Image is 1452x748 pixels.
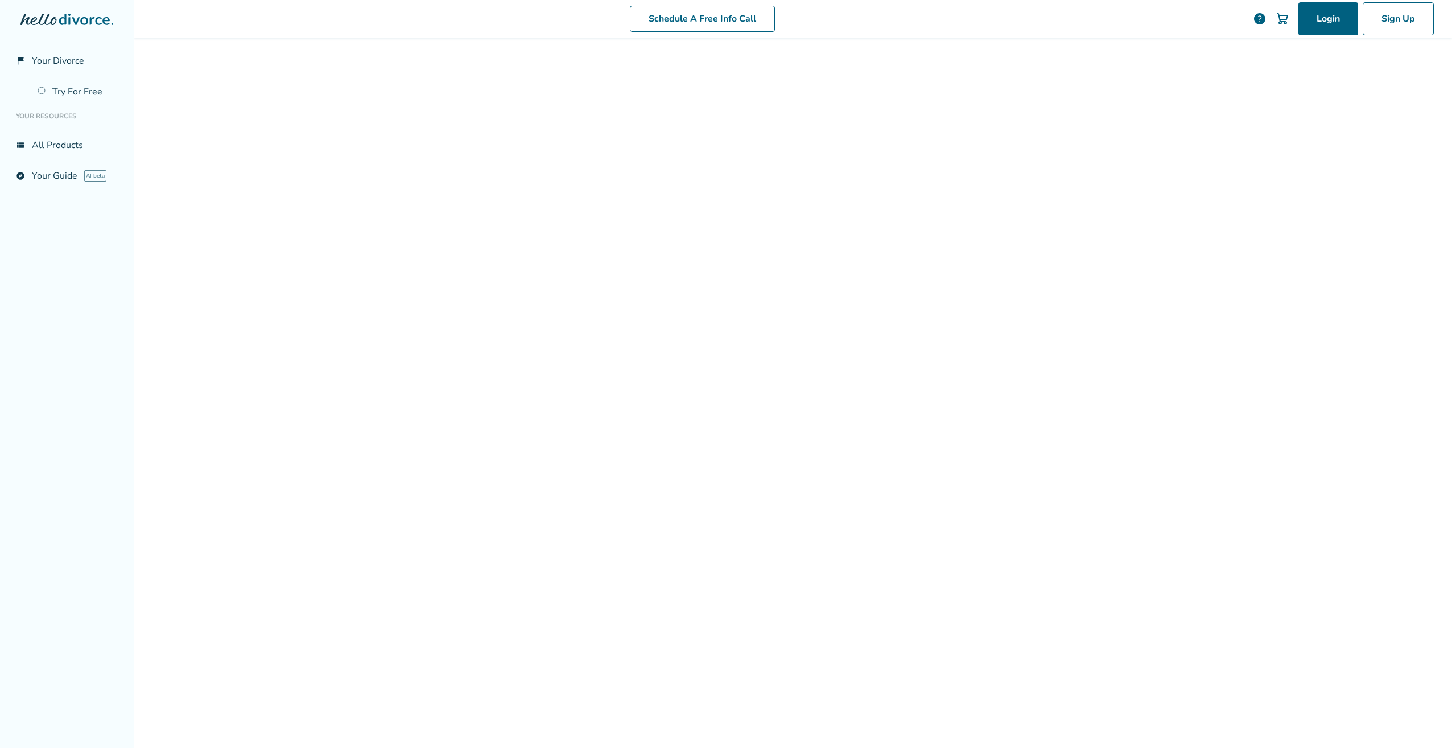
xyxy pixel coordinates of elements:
span: explore [16,171,25,180]
a: Login [1298,2,1358,35]
a: Try For Free [31,79,125,105]
a: exploreYour GuideAI beta [9,163,125,189]
span: AI beta [84,170,106,182]
img: Cart [1276,12,1289,26]
a: flag_2Your Divorce [9,48,125,74]
span: flag_2 [16,56,25,65]
span: view_list [16,141,25,150]
span: Your Divorce [32,55,84,67]
li: Your Resources [9,105,125,128]
a: help [1253,12,1267,26]
a: view_listAll Products [9,132,125,158]
a: Sign Up [1363,2,1434,35]
a: Schedule A Free Info Call [630,6,775,32]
